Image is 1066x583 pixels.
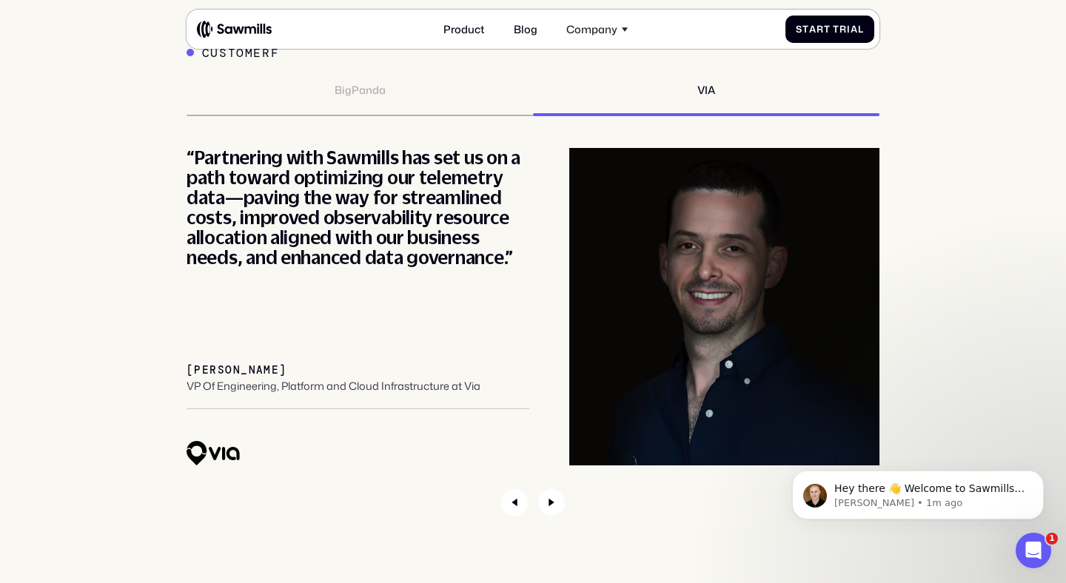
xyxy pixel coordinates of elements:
[697,84,715,96] div: VIA
[1016,533,1051,568] iframe: Intercom live chat
[558,15,636,44] div: Company
[566,23,617,36] div: Company
[187,380,480,392] div: VP Of Engineering, Platform and Cloud Infrastructure at Via
[501,489,528,516] div: Previous slide
[202,46,280,60] div: Customerf
[187,148,879,465] div: 2 / 2
[858,24,864,35] span: l
[796,24,802,35] span: S
[187,148,529,268] div: “Partnering with Sawmills has set us on a path toward optimizing our telemetry data—paving the wa...
[187,364,287,377] div: [PERSON_NAME]
[809,24,817,35] span: a
[506,15,546,44] a: Blog
[817,24,824,35] span: r
[851,24,858,35] span: a
[1046,533,1058,545] span: 1
[839,24,847,35] span: r
[785,16,874,43] a: StartTrial
[538,489,565,516] div: Next slide
[802,24,809,35] span: t
[833,24,839,35] span: T
[435,15,492,44] a: Product
[770,439,1066,543] iframe: Intercom notifications message
[847,24,851,35] span: i
[335,84,386,96] div: BigPanda
[824,24,831,35] span: t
